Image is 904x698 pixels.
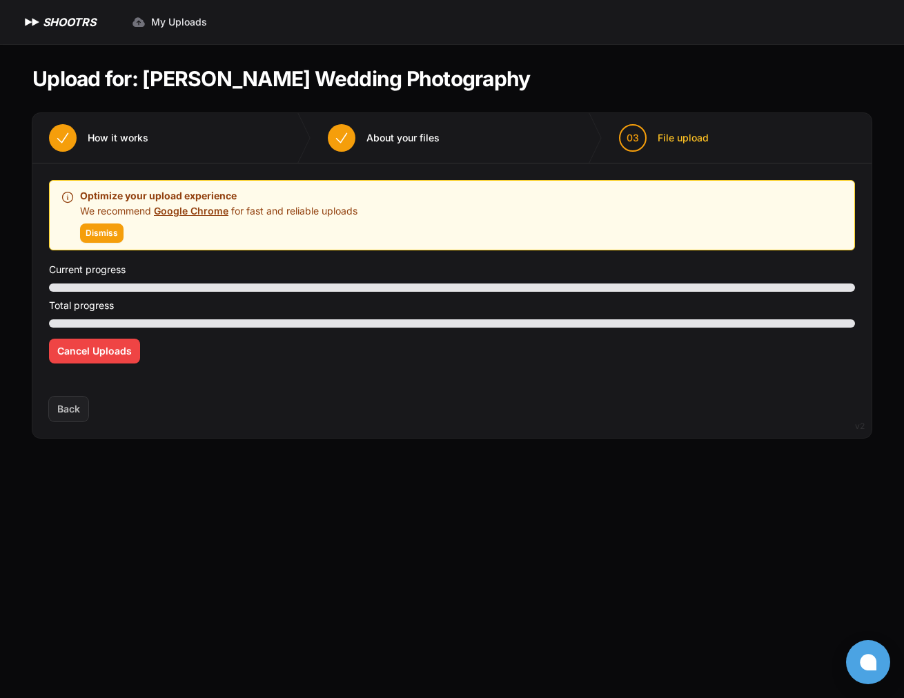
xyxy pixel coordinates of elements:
[49,339,140,363] button: Cancel Uploads
[22,14,96,30] a: SHOOTRS SHOOTRS
[32,66,530,91] h1: Upload for: [PERSON_NAME] Wedding Photography
[49,297,855,314] p: Total progress
[86,228,118,239] span: Dismiss
[32,113,165,163] button: How it works
[311,113,456,163] button: About your files
[602,113,725,163] button: 03 File upload
[43,14,96,30] h1: SHOOTRS
[154,205,228,217] a: Google Chrome
[57,344,132,358] span: Cancel Uploads
[855,418,865,435] div: v2
[124,10,215,34] a: My Uploads
[80,204,357,218] p: We recommend for fast and reliable uploads
[151,15,207,29] span: My Uploads
[22,14,43,30] img: SHOOTRS
[80,223,124,243] button: Dismiss
[846,640,890,684] button: Open chat window
[627,131,639,145] span: 03
[80,188,357,204] p: Optimize your upload experience
[88,131,148,145] span: How it works
[658,131,709,145] span: File upload
[49,261,855,278] p: Current progress
[366,131,440,145] span: About your files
